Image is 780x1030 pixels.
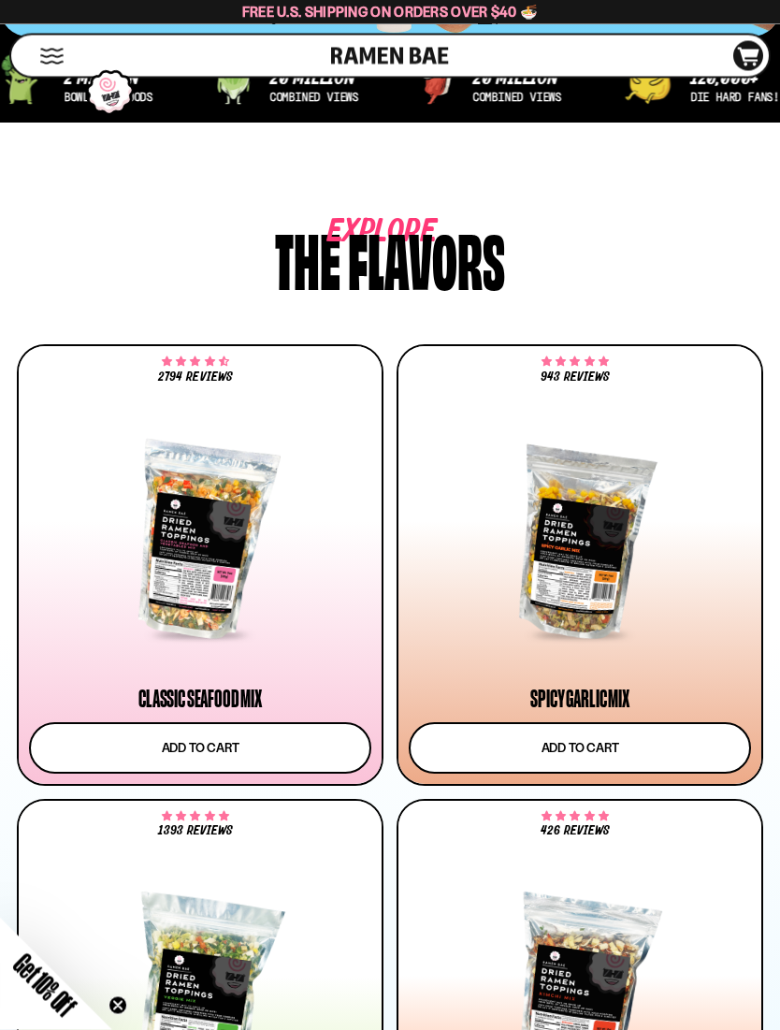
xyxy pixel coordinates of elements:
[275,226,340,293] div: The
[242,3,539,21] span: Free U.S. Shipping on Orders over $40 🍜
[542,359,608,367] span: 4.75 stars
[348,226,505,293] div: flavors
[8,949,81,1022] span: Get 10% Off
[39,49,65,65] button: Mobile Menu Trigger
[17,345,383,787] a: 4.68 stars 2794 reviews Classic Seafood Mix Add to cart
[162,359,228,367] span: 4.68 stars
[541,371,610,384] span: 943 reviews
[108,996,127,1015] button: Close teaser
[158,825,233,838] span: 1393 reviews
[138,689,262,711] div: Classic Seafood Mix
[409,723,751,775] button: Add to cart
[542,814,608,821] span: 4.76 stars
[530,689,628,711] div: Spicy Garlic Mix
[541,825,610,838] span: 426 reviews
[29,723,371,775] button: Add to cart
[327,226,393,240] span: Explore
[158,371,232,384] span: 2794 reviews
[162,814,228,821] span: 4.76 stars
[397,345,763,787] a: 4.75 stars 943 reviews Spicy Garlic Mix Add to cart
